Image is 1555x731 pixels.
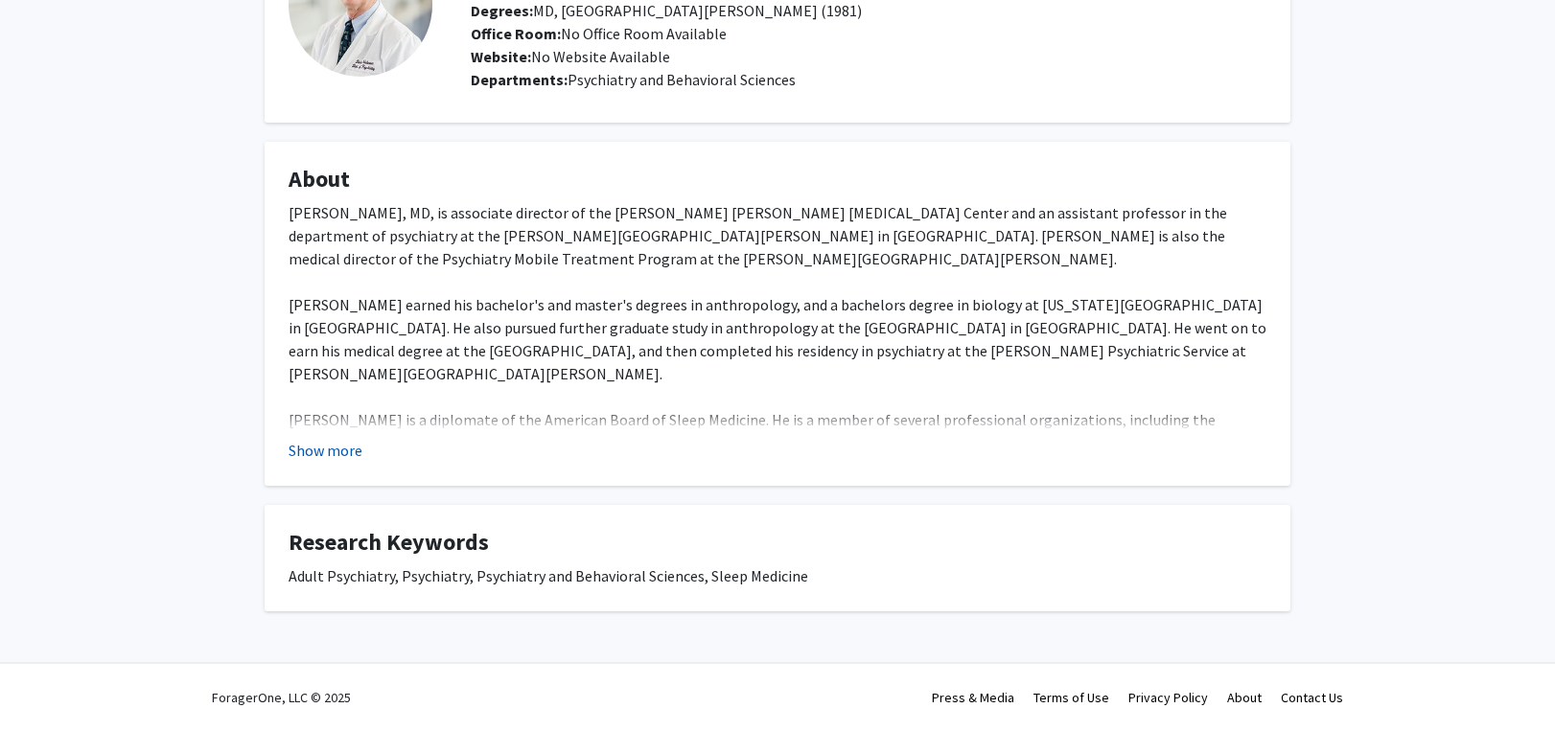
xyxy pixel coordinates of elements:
[568,70,796,89] span: Psychiatry and Behavioral Sciences
[471,24,727,43] span: No Office Room Available
[289,166,1266,194] h4: About
[1128,689,1208,706] a: Privacy Policy
[1281,689,1343,706] a: Contact Us
[471,47,670,66] span: No Website Available
[471,47,531,66] b: Website:
[14,645,81,717] iframe: Chat
[471,1,533,20] b: Degrees:
[471,1,862,20] span: MD, [GEOGRAPHIC_DATA][PERSON_NAME] (1981)
[471,24,561,43] b: Office Room:
[289,201,1266,638] div: [PERSON_NAME], MD, is associate director of the [PERSON_NAME] [PERSON_NAME] [MEDICAL_DATA] Center...
[471,70,568,89] b: Departments:
[289,439,362,462] button: Show more
[289,529,1266,557] h4: Research Keywords
[1033,689,1109,706] a: Terms of Use
[289,564,1266,587] div: Adult Psychiatry, Psychiatry, Psychiatry and Behavioral Sciences, Sleep Medicine
[1227,689,1262,706] a: About
[932,689,1014,706] a: Press & Media
[212,664,351,731] div: ForagerOne, LLC © 2025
